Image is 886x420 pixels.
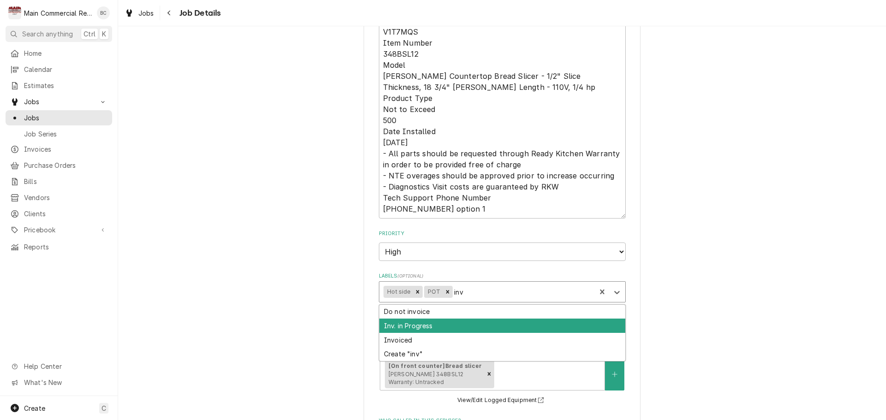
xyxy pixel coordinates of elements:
span: Jobs [138,8,154,18]
div: Equipment [379,349,626,406]
div: Main Commercial Refrigeration Service [24,8,92,18]
span: What's New [24,378,107,387]
span: Pricebook [24,225,94,235]
a: Estimates [6,78,112,93]
span: Purchase Orders [24,160,108,170]
span: Bills [24,177,108,186]
div: Main Commercial Refrigeration Service's Avatar [8,6,21,19]
a: Reports [6,239,112,254]
a: Job Series [6,126,112,142]
a: Home [6,46,112,61]
div: Remove POT [443,286,453,298]
svg: Create New Equipment [612,371,617,378]
span: Calendar [24,65,108,74]
div: Remove [object Object] [484,360,494,389]
a: Jobs [6,110,112,125]
a: Go to Jobs [6,94,112,109]
span: Jobs [24,113,108,123]
a: Purchase Orders [6,158,112,173]
div: Remove Hot side [413,286,423,298]
span: Home [24,48,108,58]
a: Invoices [6,142,112,157]
span: ( optional ) [397,273,423,278]
a: Jobs [121,6,158,21]
span: Help Center [24,361,107,371]
span: Ctrl [84,29,96,39]
a: Go to Pricebook [6,222,112,237]
a: Clients [6,206,112,221]
span: C [102,403,106,413]
button: Search anythingCtrlK [6,26,112,42]
span: Invoices [24,144,108,154]
button: Navigate back [162,6,177,20]
span: K [102,29,106,39]
button: Create New Equipment [605,358,624,390]
span: [PERSON_NAME] 348BSL12 Warranty: Untracked [389,371,464,386]
div: Inv. in Progress [379,319,625,333]
span: Create [24,404,45,412]
div: Invoiced [379,333,625,347]
span: Estimates [24,81,108,90]
span: Reports [24,242,108,252]
div: Do not invoice [379,305,625,319]
div: BC [97,6,110,19]
div: Create "inv" [379,347,625,361]
div: Priority [379,230,626,261]
a: Go to What's New [6,375,112,390]
button: View/Edit Logged Equipment [456,395,548,406]
a: Vendors [6,190,112,205]
span: Vendors [24,193,108,202]
label: Priority [379,230,626,237]
a: Calendar [6,62,112,77]
strong: [On front counter] Bread slicer [389,362,482,369]
span: Search anything [22,29,73,39]
div: Hot side [383,286,412,298]
div: M [8,6,21,19]
label: Labels [379,272,626,280]
span: Job Series [24,129,108,139]
div: Labels [379,272,626,302]
a: Bills [6,174,112,189]
span: Jobs [24,97,94,106]
span: Clients [24,209,108,219]
span: Job Details [177,7,221,19]
a: Go to Help Center [6,359,112,374]
div: POT [424,286,442,298]
div: Bookkeeper Main Commercial's Avatar [97,6,110,19]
